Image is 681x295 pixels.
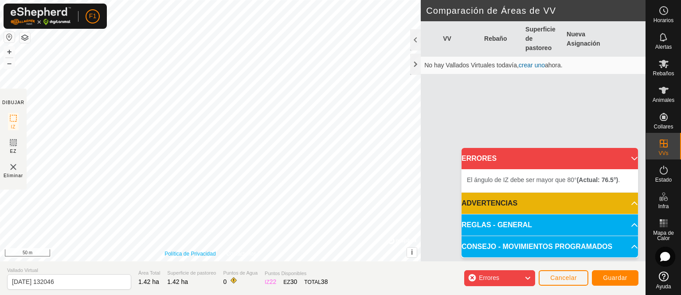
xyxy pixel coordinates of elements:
span: Infra [658,204,669,209]
span: Errores [479,274,499,281]
span: Eliminar [4,172,23,179]
span: REGLAS - GENERAL [462,220,532,230]
span: F1 [89,12,96,21]
span: 1.42 ha [167,278,188,285]
div: DIBUJAR [2,99,24,106]
th: Nueva Asignación [563,21,604,57]
span: 22 [270,278,277,285]
span: Superficie de pastoreo [167,269,216,277]
span: Rebaños [653,71,674,76]
td: No hay Vallados Virtuales todavía, ahora. [421,57,646,74]
span: VVs [658,151,668,156]
div: TOTAL [304,277,328,287]
span: Vallado Virtual [7,267,131,274]
a: crear uno [519,62,545,69]
span: 0 [223,278,227,285]
span: Collares [654,124,673,129]
th: VV [439,21,481,57]
span: Estado [655,177,672,182]
span: ERRORES [462,153,497,164]
span: ADVERTENCIAS [462,198,517,209]
span: Mapa de Calor [648,230,679,241]
span: IZ [11,124,16,130]
span: Horarios [654,18,673,23]
p-accordion-header: REGLAS - GENERAL [462,214,638,236]
span: EZ [10,148,17,155]
span: 1.42 ha [138,278,159,285]
span: Área Total [138,269,160,277]
p-accordion-content: ERRORES [462,169,638,192]
img: VV [8,162,19,172]
span: Cancelar [550,274,577,281]
span: El ángulo de IZ debe ser mayor que 80° . [467,176,620,183]
th: Rebaño [481,21,522,57]
button: Capas del Mapa [20,32,30,43]
th: Superficie de pastoreo [522,21,563,57]
div: EZ [283,277,297,287]
p-accordion-header: ERRORES [462,148,638,169]
img: Logo Gallagher [11,7,71,25]
b: (Actual: 76.5°) [577,176,618,183]
span: CONSEJO - MOVIMIENTOS PROGRAMADOS [462,241,612,252]
div: IZ [265,277,276,287]
button: Cancelar [539,270,588,286]
a: Contáctenos [227,250,256,258]
span: Guardar [603,274,627,281]
button: Restablecer Mapa [4,32,15,43]
p-accordion-header: ADVERTENCIAS [462,193,638,214]
button: – [4,58,15,69]
span: 30 [290,278,297,285]
span: Puntos Disponibles [265,270,328,277]
span: i [411,248,413,256]
h2: Comparación de Áreas de VV [426,5,646,16]
a: Política de Privacidad [164,250,215,258]
span: 38 [321,278,328,285]
button: i [407,248,417,257]
span: Animales [653,97,674,103]
span: Alertas [655,44,672,50]
button: Guardar [592,270,638,286]
button: + [4,47,15,57]
p-accordion-header: CONSEJO - MOVIMIENTOS PROGRAMADOS [462,236,638,257]
span: Puntos de Agua [223,269,258,277]
a: Ayuda [646,268,681,293]
span: Ayuda [656,284,671,289]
